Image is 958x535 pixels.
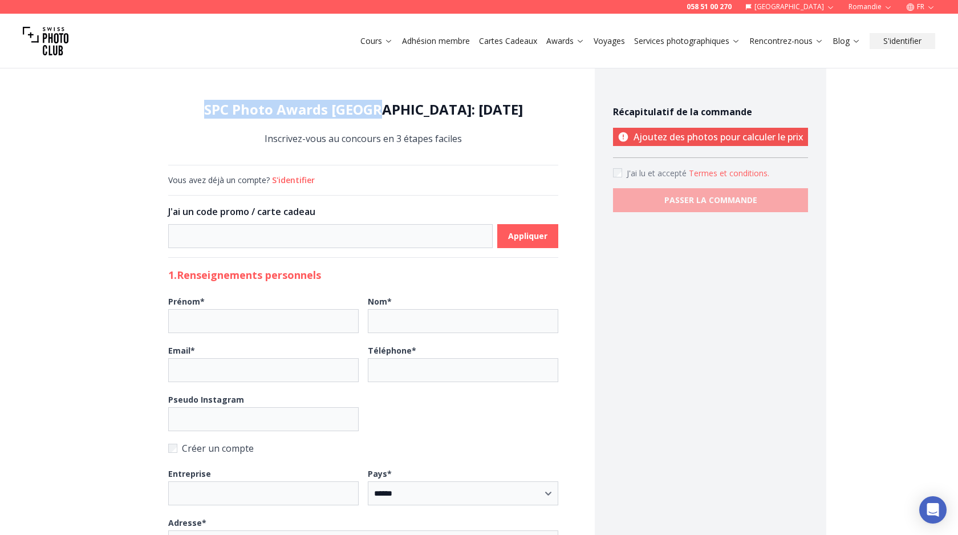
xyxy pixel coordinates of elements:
a: Blog [833,35,860,47]
button: Adhésion membre [397,33,474,49]
p: Ajoutez des photos pour calculer le prix [613,128,808,146]
b: Adresse * [168,517,206,528]
button: Cartes Cadeaux [474,33,542,49]
a: Voyages [594,35,625,47]
b: PASSER LA COMMANDE [664,194,757,206]
button: S'identifier [870,33,935,49]
a: 058 51 00 270 [687,2,732,11]
a: Rencontrez-nous [749,35,823,47]
input: Prénom* [168,309,359,333]
button: Voyages [589,33,630,49]
button: PASSER LA COMMANDE [613,188,808,212]
a: Services photographiques [634,35,740,47]
a: Cours [360,35,393,47]
img: Swiss photo club [23,18,68,64]
b: Nom * [368,296,392,307]
b: Pseudo Instagram [168,394,244,405]
h3: J'ai un code promo / carte cadeau [168,205,558,218]
input: Entreprise [168,481,359,505]
button: S'identifier [272,175,315,186]
b: Pays * [368,468,392,479]
button: Blog [828,33,865,49]
input: Accept terms [613,168,622,177]
a: Cartes Cadeaux [479,35,537,47]
a: Adhésion membre [402,35,470,47]
b: Email * [168,345,195,356]
input: Téléphone* [368,358,558,382]
h2: 1. Renseignements personnels [168,267,558,283]
button: Rencontrez-nous [745,33,828,49]
span: J'ai lu et accepté [627,168,689,179]
h1: SPC Photo Awards [GEOGRAPHIC_DATA]: [DATE] [168,100,558,119]
button: Services photographiques [630,33,745,49]
input: Email* [168,358,359,382]
input: Pseudo Instagram [168,407,359,431]
a: Awards [546,35,584,47]
input: Créer un compte [168,444,177,453]
button: Cours [356,33,397,49]
div: Inscrivez-vous au concours en 3 étapes faciles [168,100,558,147]
b: Téléphone * [368,345,416,356]
b: Prénom * [168,296,205,307]
b: Entreprise [168,468,211,479]
label: Créer un compte [168,440,558,456]
div: Open Intercom Messenger [919,496,947,524]
button: Awards [542,33,589,49]
div: Vous avez déjà un compte? [168,175,558,186]
select: Pays* [368,481,558,505]
button: Appliquer [497,224,558,248]
b: Appliquer [508,230,547,242]
h4: Récapitulatif de la commande [613,105,808,119]
button: Accept termsJ'ai lu et accepté [689,168,769,179]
